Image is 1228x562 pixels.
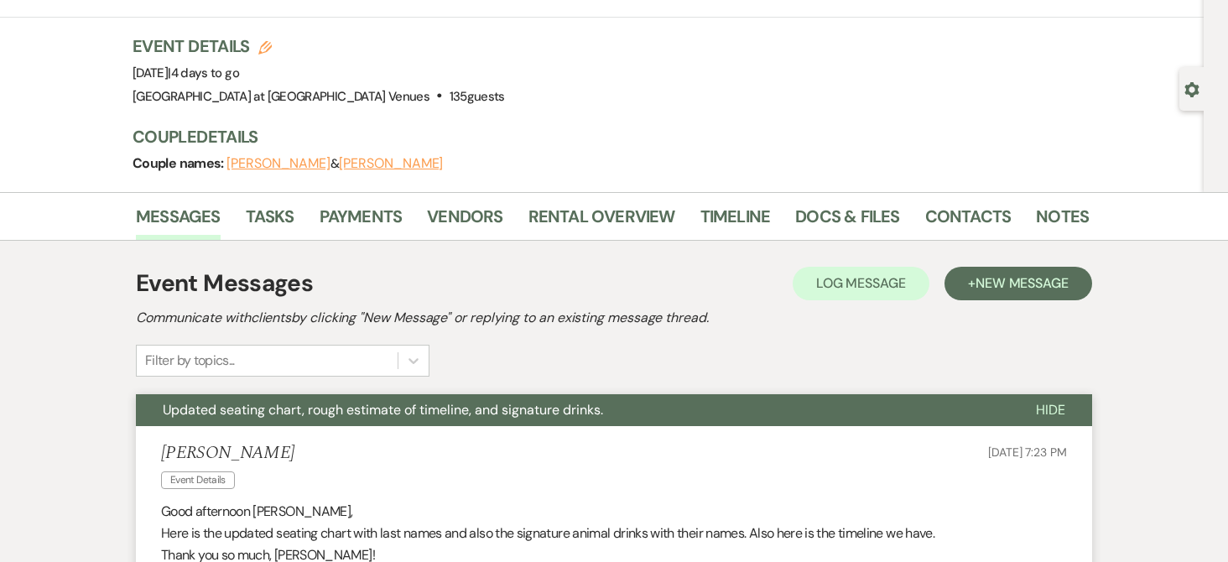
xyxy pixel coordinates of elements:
[136,266,313,301] h1: Event Messages
[226,157,330,170] button: [PERSON_NAME]
[988,445,1067,460] span: [DATE] 7:23 PM
[133,34,505,58] h3: Event Details
[793,267,929,300] button: Log Message
[700,203,771,240] a: Timeline
[133,88,429,105] span: [GEOGRAPHIC_DATA] at [GEOGRAPHIC_DATA] Venues
[320,203,403,240] a: Payments
[168,65,239,81] span: |
[1184,81,1199,96] button: Open lead details
[171,65,239,81] span: 4 days to go
[161,523,1067,544] p: Here is the updated seating chart with last names and also the signature animal drinks with their...
[145,351,235,371] div: Filter by topics...
[795,203,899,240] a: Docs & Files
[1036,401,1065,419] span: Hide
[161,443,294,464] h5: [PERSON_NAME]
[816,274,906,292] span: Log Message
[925,203,1012,240] a: Contacts
[339,157,443,170] button: [PERSON_NAME]
[161,471,235,489] span: Event Details
[1036,203,1089,240] a: Notes
[976,274,1069,292] span: New Message
[161,501,1067,523] p: Good afternoon [PERSON_NAME],
[450,88,505,105] span: 135 guests
[133,125,1072,148] h3: Couple Details
[133,65,239,81] span: [DATE]
[1009,394,1092,426] button: Hide
[528,203,675,240] a: Rental Overview
[133,154,226,172] span: Couple names:
[427,203,502,240] a: Vendors
[163,401,603,419] span: Updated seating chart, rough estimate of timeline, and signature drinks.
[944,267,1092,300] button: +New Message
[226,155,443,172] span: &
[246,203,294,240] a: Tasks
[136,394,1009,426] button: Updated seating chart, rough estimate of timeline, and signature drinks.
[136,203,221,240] a: Messages
[136,308,1092,328] h2: Communicate with clients by clicking "New Message" or replying to an existing message thread.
